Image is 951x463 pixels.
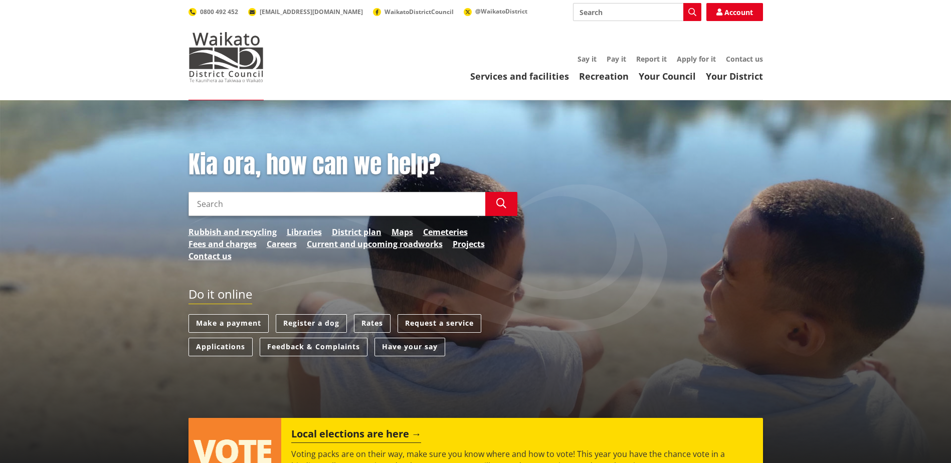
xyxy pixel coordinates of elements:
[260,8,363,16] span: [EMAIL_ADDRESS][DOMAIN_NAME]
[267,238,297,250] a: Careers
[464,7,527,16] a: @WaikatoDistrict
[398,314,481,333] a: Request a service
[188,238,257,250] a: Fees and charges
[578,54,597,64] a: Say it
[573,3,701,21] input: Search input
[188,150,517,179] h1: Kia ora, how can we help?
[188,250,232,262] a: Contact us
[470,70,569,82] a: Services and facilities
[291,428,421,443] h2: Local elections are here
[332,226,382,238] a: District plan
[607,54,626,64] a: Pay it
[276,314,347,333] a: Register a dog
[636,54,667,64] a: Report it
[677,54,716,64] a: Apply for it
[260,338,367,356] a: Feedback & Complaints
[392,226,413,238] a: Maps
[639,70,696,82] a: Your Council
[287,226,322,238] a: Libraries
[475,7,527,16] span: @WaikatoDistrict
[307,238,443,250] a: Current and upcoming roadworks
[188,287,252,305] h2: Do it online
[188,338,253,356] a: Applications
[188,8,238,16] a: 0800 492 452
[188,226,277,238] a: Rubbish and recycling
[385,8,454,16] span: WaikatoDistrictCouncil
[248,8,363,16] a: [EMAIL_ADDRESS][DOMAIN_NAME]
[423,226,468,238] a: Cemeteries
[706,70,763,82] a: Your District
[354,314,391,333] a: Rates
[374,338,445,356] a: Have your say
[188,314,269,333] a: Make a payment
[726,54,763,64] a: Contact us
[453,238,485,250] a: Projects
[579,70,629,82] a: Recreation
[373,8,454,16] a: WaikatoDistrictCouncil
[706,3,763,21] a: Account
[200,8,238,16] span: 0800 492 452
[188,192,485,216] input: Search input
[188,32,264,82] img: Waikato District Council - Te Kaunihera aa Takiwaa o Waikato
